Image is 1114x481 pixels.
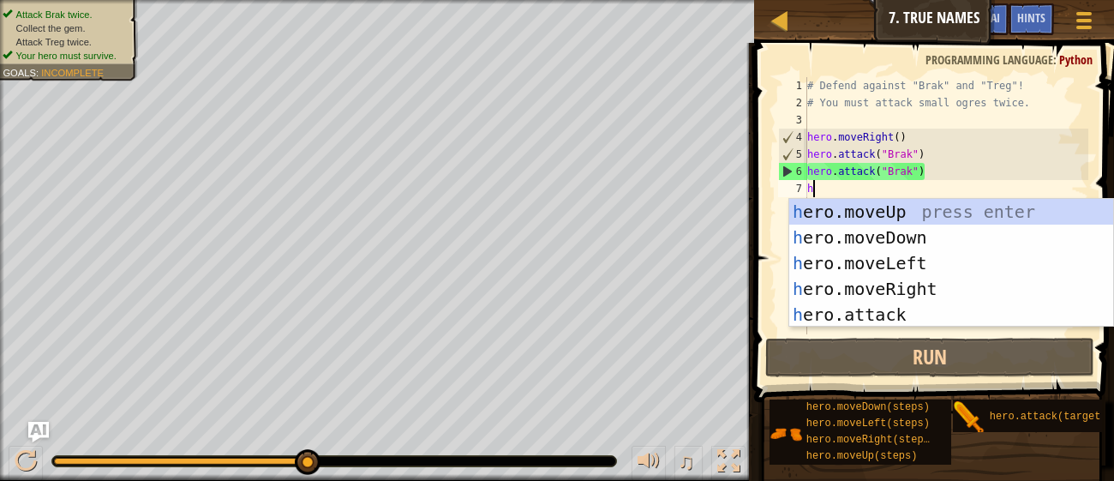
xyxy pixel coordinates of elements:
[778,77,807,94] div: 1
[632,446,666,481] button: Adjust volume
[806,434,936,446] span: hero.moveRight(steps)
[16,36,92,47] span: Attack Treg twice.
[674,446,704,481] button: ♫
[1017,9,1045,26] span: Hints
[971,9,1000,26] span: Ask AI
[41,67,104,78] span: Incomplete
[925,51,1053,68] span: Programming language
[16,50,117,61] span: Your hero must survive.
[806,418,930,430] span: hero.moveLeft(steps)
[16,9,93,20] span: Attack Brak twice.
[779,163,807,180] div: 6
[28,422,49,442] button: Ask AI
[806,401,930,413] span: hero.moveDown(steps)
[9,446,43,481] button: Ctrl + P: Play
[3,67,36,78] span: Goals
[3,8,128,21] li: Attack Brak twice.
[778,111,807,129] div: 3
[778,94,807,111] div: 2
[1063,3,1105,44] button: Show game menu
[16,22,86,33] span: Collect the gem.
[3,21,128,35] li: Collect the gem.
[962,3,1009,35] button: Ask AI
[1053,51,1059,68] span: :
[765,338,1094,377] button: Run
[953,401,985,434] img: portrait.png
[36,67,41,78] span: :
[3,49,128,63] li: Your hero must survive.
[779,129,807,146] div: 4
[806,450,918,462] span: hero.moveUp(steps)
[678,448,695,474] span: ♫
[711,446,746,481] button: Toggle fullscreen
[770,418,802,450] img: portrait.png
[3,35,128,49] li: Attack Treg twice.
[990,411,1107,423] span: hero.attack(target)
[1059,51,1093,68] span: Python
[778,180,807,197] div: 7
[779,146,807,163] div: 5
